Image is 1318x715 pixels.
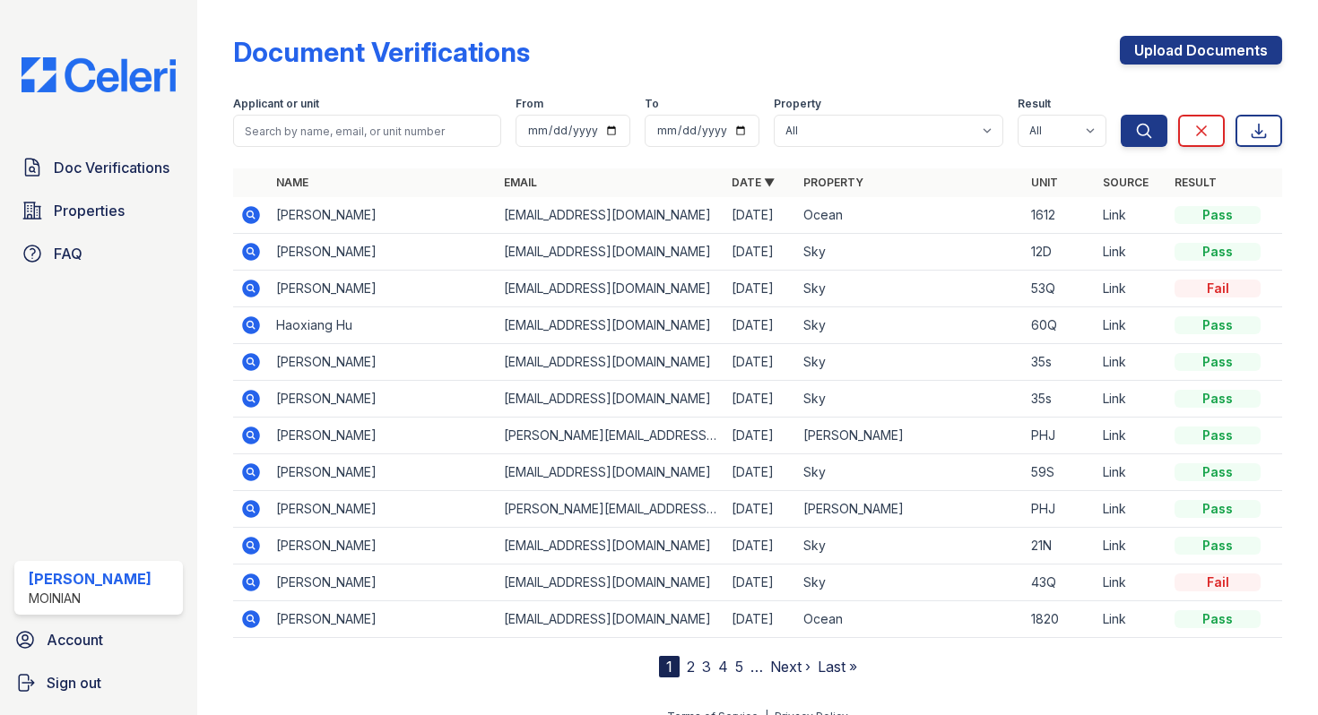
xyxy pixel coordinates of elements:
td: Link [1096,564,1167,601]
div: Pass [1175,610,1261,628]
td: PHJ [1024,418,1096,454]
td: [PERSON_NAME] [269,271,497,307]
div: [PERSON_NAME] [29,568,152,590]
div: Pass [1175,537,1261,555]
td: Link [1096,234,1167,271]
td: [DATE] [724,197,796,234]
td: [DATE] [724,307,796,344]
div: Fail [1175,280,1261,297]
a: Property [803,176,863,189]
span: … [750,656,763,677]
td: Link [1096,344,1167,381]
td: 43Q [1024,564,1096,601]
div: Pass [1175,316,1261,334]
td: 12D [1024,234,1096,271]
div: 1 [659,656,680,677]
td: 59S [1024,454,1096,491]
a: Date ▼ [732,176,775,189]
td: [EMAIL_ADDRESS][DOMAIN_NAME] [497,234,724,271]
td: Link [1096,528,1167,564]
td: [DATE] [724,454,796,491]
label: Property [774,97,821,111]
a: Result [1175,176,1217,189]
img: CE_Logo_Blue-a8612792a0a2168367f1c8372b55b34899dd931a85d93a1a3d3e32e68fde9ad4.png [7,57,190,92]
div: Pass [1175,463,1261,481]
td: Sky [796,271,1024,307]
td: Link [1096,601,1167,638]
a: Account [7,622,190,658]
label: Applicant or unit [233,97,319,111]
div: Pass [1175,426,1261,444]
td: [DATE] [724,234,796,271]
td: [EMAIL_ADDRESS][DOMAIN_NAME] [497,454,724,491]
td: 1820 [1024,601,1096,638]
iframe: chat widget [1243,643,1300,697]
div: Pass [1175,243,1261,261]
td: [DATE] [724,344,796,381]
td: [PERSON_NAME] [269,381,497,418]
a: Doc Verifications [14,150,183,185]
a: Properties [14,193,183,228]
td: Link [1096,271,1167,307]
td: [PERSON_NAME] [269,454,497,491]
label: Result [1018,97,1051,111]
td: [DATE] [724,418,796,454]
td: [DATE] [724,381,796,418]
a: 4 [718,658,728,676]
span: Doc Verifications [54,157,169,178]
td: Sky [796,234,1024,271]
td: [DATE] [724,271,796,307]
td: Sky [796,528,1024,564]
div: Fail [1175,573,1261,591]
td: [PERSON_NAME][EMAIL_ADDRESS][DOMAIN_NAME] [497,418,724,454]
td: [PERSON_NAME] [269,344,497,381]
a: Upload Documents [1120,36,1282,65]
td: Sky [796,564,1024,601]
td: Sky [796,307,1024,344]
a: Name [276,176,308,189]
td: [DATE] [724,564,796,601]
span: FAQ [54,243,82,264]
td: [EMAIL_ADDRESS][DOMAIN_NAME] [497,528,724,564]
a: Source [1103,176,1149,189]
div: Pass [1175,353,1261,371]
td: [EMAIL_ADDRESS][DOMAIN_NAME] [497,271,724,307]
td: Link [1096,197,1167,234]
td: [PERSON_NAME] [269,601,497,638]
a: Sign out [7,665,190,701]
td: [EMAIL_ADDRESS][DOMAIN_NAME] [497,344,724,381]
td: Link [1096,491,1167,528]
td: Link [1096,381,1167,418]
td: [EMAIL_ADDRESS][DOMAIN_NAME] [497,564,724,601]
div: Pass [1175,390,1261,408]
a: Email [504,176,537,189]
td: [PERSON_NAME] [269,234,497,271]
label: From [516,97,543,111]
td: [PERSON_NAME] [269,564,497,601]
td: [PERSON_NAME] [269,197,497,234]
span: Sign out [47,672,101,693]
div: Moinian [29,590,152,607]
td: 60Q [1024,307,1096,344]
td: 1612 [1024,197,1096,234]
td: 35s [1024,344,1096,381]
td: 21N [1024,528,1096,564]
td: [PERSON_NAME] [269,491,497,528]
a: Unit [1031,176,1058,189]
a: 5 [735,658,743,676]
td: 35s [1024,381,1096,418]
td: Link [1096,454,1167,491]
td: Sky [796,344,1024,381]
a: 2 [687,658,695,676]
td: [EMAIL_ADDRESS][DOMAIN_NAME] [497,197,724,234]
td: 53Q [1024,271,1096,307]
td: [DATE] [724,528,796,564]
td: Ocean [796,601,1024,638]
span: Properties [54,200,125,221]
td: Haoxiang Hu [269,307,497,344]
td: [PERSON_NAME] [269,418,497,454]
div: Document Verifications [233,36,530,68]
div: Pass [1175,206,1261,224]
td: [DATE] [724,601,796,638]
